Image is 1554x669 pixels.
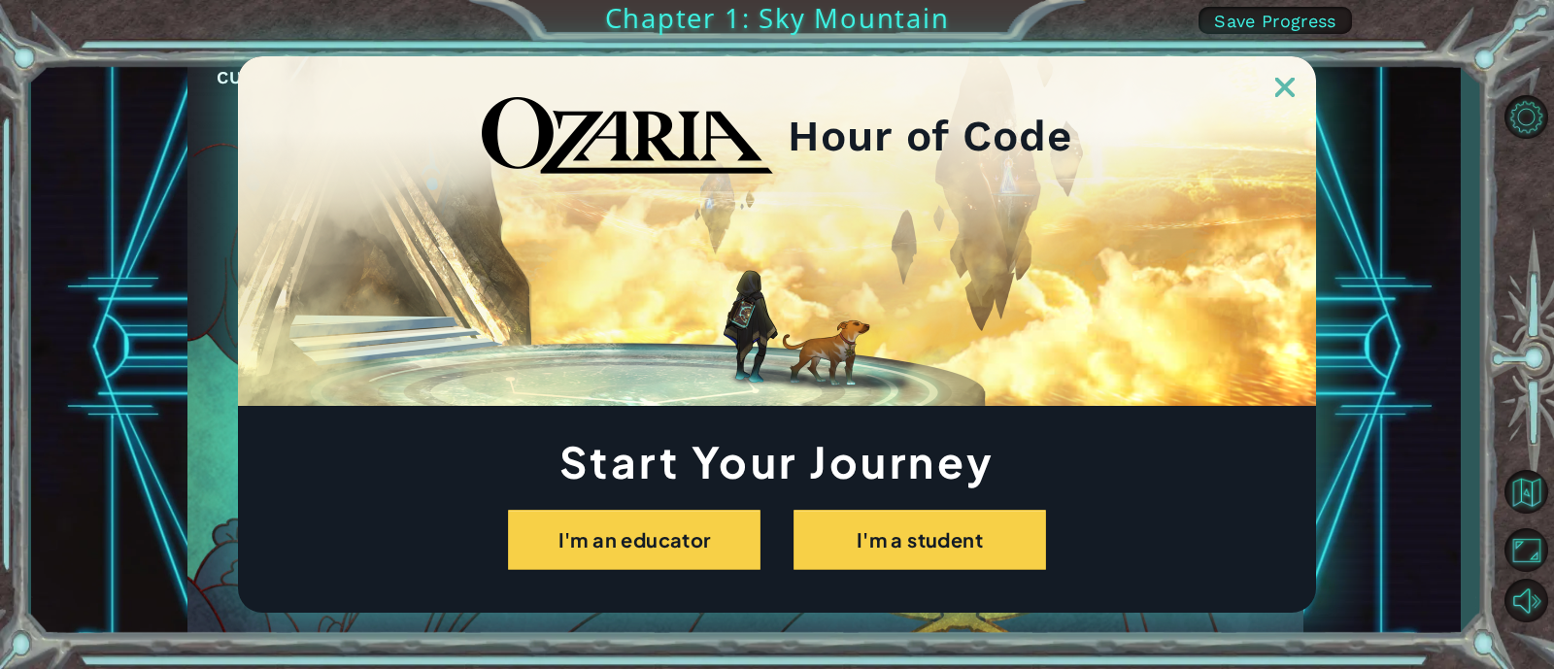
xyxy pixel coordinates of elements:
img: blackOzariaWordmark.png [482,97,773,175]
button: I'm an educator [508,510,760,570]
h2: Hour of Code [788,117,1072,154]
img: ExitButton_Dusk.png [1275,78,1295,97]
h1: Start Your Journey [238,442,1316,481]
button: I'm a student [794,510,1046,570]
